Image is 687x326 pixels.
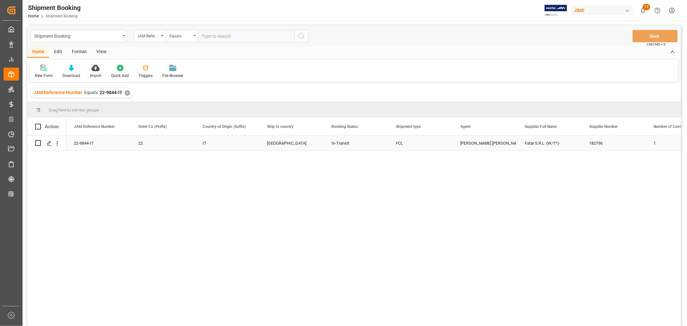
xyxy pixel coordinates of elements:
div: Shipment Booking [34,32,120,40]
button: show 12 new notifications [636,3,650,18]
div: ✕ [125,90,130,96]
div: File Browser [162,73,183,79]
div: Press SPACE to select this row. [27,136,66,151]
button: Help Center [650,3,665,18]
span: JAM Reference Number [74,124,115,129]
span: 22-9844-IT [100,90,122,95]
button: JIMS [571,4,636,16]
div: Quick Add [111,73,129,79]
div: IT [203,136,252,151]
div: Triggers [138,73,153,79]
span: 12 [643,4,650,10]
span: Equals [84,90,98,95]
div: Action [45,124,59,129]
a: Home [28,14,39,18]
div: 22 [138,136,187,151]
span: Agent [460,124,471,129]
div: JIMS [571,6,633,15]
div: JAM Reference Number [137,32,159,39]
span: Ctrl/CMD + S [647,42,665,47]
span: Country of Origin (Suffix) [203,124,246,129]
div: [PERSON_NAME] [PERSON_NAME] [460,136,509,151]
div: New Form [35,73,53,79]
span: Shipment type [396,124,421,129]
div: View [91,47,111,58]
button: open menu [134,30,166,42]
span: JAM Reference Number [33,90,82,95]
div: Edit [49,47,67,58]
button: open menu [166,30,198,42]
input: Type to search [198,30,295,42]
div: Fatar S.R.L. (W/T*)- [517,136,581,150]
img: Exertis%20JAM%20-%20Email%20Logo.jpg_1722504956.jpg [545,5,567,16]
div: Download [62,73,80,79]
span: Order Co (Prefix) [138,124,167,129]
div: Format [67,47,91,58]
div: [GEOGRAPHIC_DATA] [267,136,316,151]
button: Save [633,30,678,42]
span: Ship to country [267,124,293,129]
button: search button [295,30,308,42]
span: Drag here to set row groups [49,108,99,112]
button: open menu [31,30,127,42]
span: Booking Status [331,124,358,129]
div: Home [27,47,49,58]
div: FCL [396,136,445,151]
div: Equals [169,32,191,39]
span: Supplier Full Name [525,124,557,129]
div: 182796 [581,136,646,150]
div: Import [90,73,101,79]
div: 22-9844-IT [66,136,130,150]
div: In-Transit [331,136,380,151]
div: Shipment Booking [28,3,81,13]
span: Supplier Number [589,124,618,129]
